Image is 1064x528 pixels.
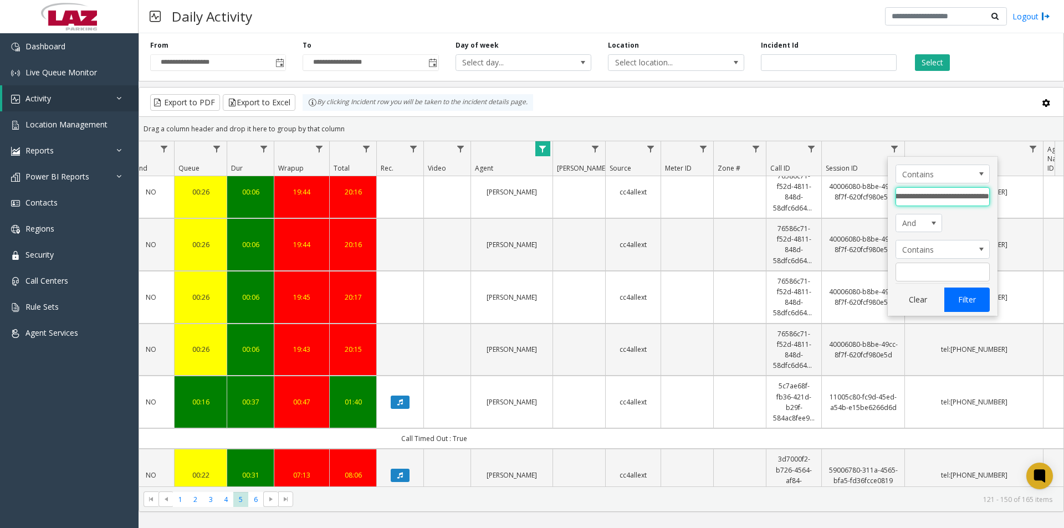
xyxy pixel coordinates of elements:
[11,43,20,52] img: 'icon'
[896,240,990,259] span: Session ID Filter Operators
[896,214,942,233] span: Session ID Filter Logic
[828,234,898,255] a: 40006080-b8be-49cc-8f7f-620fcf980e5d
[267,495,275,504] span: Go to the next page
[263,491,278,507] span: Go to the next page
[146,240,156,249] span: NO
[11,251,20,260] img: 'icon'
[478,470,546,480] a: [PERSON_NAME]
[281,397,323,407] a: 00:47
[139,141,1063,486] div: Data table
[2,85,139,111] a: Activity
[134,239,167,250] a: NO
[146,397,156,407] span: NO
[234,187,267,197] div: 00:06
[804,141,819,156] a: Call ID Filter Menu
[25,145,54,156] span: Reports
[178,163,199,173] span: Queue
[828,392,898,413] a: 11005c80-fc9d-45ed-a54b-e15be6266d6d
[612,470,654,480] a: cc4allext
[381,163,393,173] span: Rec.
[336,292,370,303] div: 20:17
[11,147,20,156] img: 'icon'
[281,344,323,355] a: 19:43
[181,470,220,480] a: 00:22
[281,187,323,197] div: 19:44
[223,94,295,111] button: Export to Excel
[428,163,446,173] span: Video
[281,239,323,250] div: 19:44
[612,344,654,355] a: cc4allext
[181,187,220,197] div: 00:26
[234,470,267,480] div: 00:31
[150,94,220,111] button: Export to PDF
[896,214,933,232] span: And
[608,40,639,50] label: Location
[234,292,267,303] a: 00:06
[162,495,171,504] span: Go to the previous page
[146,470,156,480] span: NO
[336,187,370,197] a: 20:16
[535,141,550,156] a: Agent Filter Menu
[336,239,370,250] a: 20:16
[134,292,167,303] a: NO
[312,141,327,156] a: Wrapup Filter Menu
[234,239,267,250] a: 00:06
[478,187,546,197] a: [PERSON_NAME]
[336,470,370,480] div: 08:06
[134,470,167,480] a: NO
[150,3,161,30] img: pageIcon
[11,121,20,130] img: 'icon'
[234,344,267,355] a: 00:06
[773,223,815,266] a: 76586c71-f52d-4811-848d-58dfc6d64b17
[828,339,898,360] a: 40006080-b8be-49cc-8f7f-620fcf980e5d
[181,344,220,355] a: 00:26
[25,197,58,208] span: Contacts
[588,141,603,156] a: Parker Filter Menu
[234,397,267,407] a: 00:37
[828,465,898,486] a: 59006780-311a-4565-bfa5-fd36fcce0819
[336,344,370,355] a: 20:15
[146,293,156,302] span: NO
[218,492,233,507] span: Page 4
[281,292,323,303] div: 19:45
[303,40,311,50] label: To
[25,67,97,78] span: Live Queue Monitor
[887,141,902,156] a: Session ID Filter Menu
[456,55,564,70] span: Select day...
[257,141,272,156] a: Dur Filter Menu
[475,163,493,173] span: Agent
[248,492,263,507] span: Page 6
[336,397,370,407] a: 01:40
[131,163,147,173] span: Vend
[231,163,243,173] span: Dur
[11,329,20,338] img: 'icon'
[773,329,815,371] a: 76586c71-f52d-4811-848d-58dfc6d64b17
[11,303,20,312] img: 'icon'
[25,93,51,104] span: Activity
[166,3,258,30] h3: Daily Activity
[146,187,156,197] span: NO
[896,165,970,183] span: Contains
[25,275,68,286] span: Call Centers
[303,94,533,111] div: By clicking Incident row you will be taken to the incident details page.
[134,344,167,355] a: NO
[696,141,711,156] a: Meter ID Filter Menu
[406,141,421,156] a: Rec. Filter Menu
[11,173,20,182] img: 'icon'
[181,239,220,250] div: 00:26
[278,163,304,173] span: Wrapup
[478,397,546,407] a: [PERSON_NAME]
[612,187,654,197] a: cc4allext
[157,141,172,156] a: Vend Filter Menu
[25,171,89,182] span: Power BI Reports
[944,288,990,312] button: Filter
[158,491,173,507] span: Go to the previous page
